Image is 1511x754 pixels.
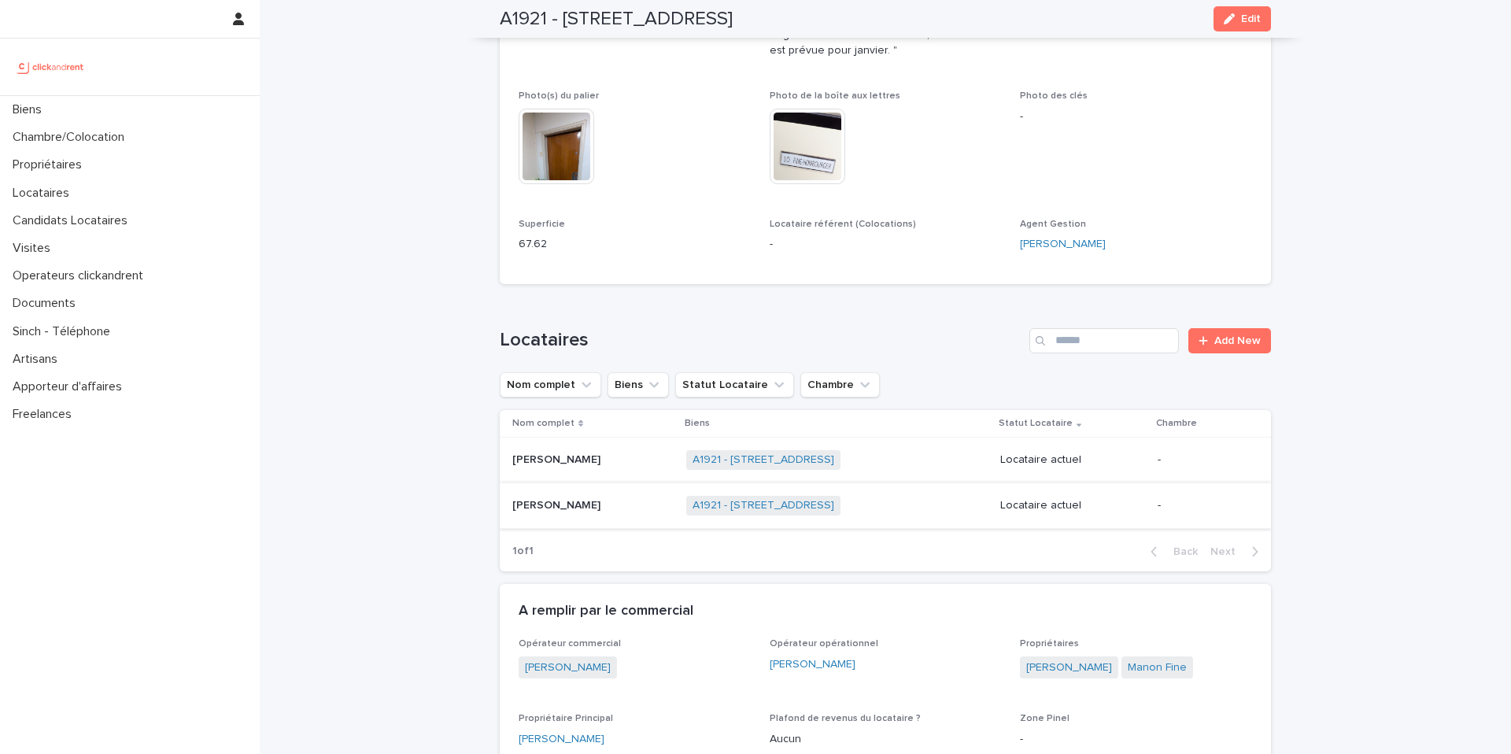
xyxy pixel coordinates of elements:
[1020,236,1106,253] a: [PERSON_NAME]
[770,236,1002,253] p: -
[999,415,1073,432] p: Statut Locataire
[1000,499,1145,512] p: Locataire actuel
[1020,109,1252,125] p: -
[512,415,574,432] p: Nom complet
[13,51,89,83] img: UCB0brd3T0yccxBKYDjQ
[1020,91,1088,101] span: Photo des clés
[1214,335,1261,346] span: Add New
[1020,714,1070,723] span: Zone Pinel
[1020,639,1079,649] span: Propriétaires
[6,241,63,256] p: Visites
[1020,220,1086,229] span: Agent Gestion
[6,130,137,145] p: Chambre/Colocation
[500,8,733,31] h2: A1921 - [STREET_ADDRESS]
[685,415,710,432] p: Biens
[770,91,900,101] span: Photo de la boîte aux lettres
[1158,499,1246,512] p: -
[519,603,693,620] h2: A remplir par le commercial
[519,639,621,649] span: Opérateur commercial
[6,352,70,367] p: Artisans
[6,324,123,339] p: Sinch - Téléphone
[1188,328,1271,353] a: Add New
[1128,660,1187,676] a: Manon Fine
[512,450,604,467] p: [PERSON_NAME]
[6,102,54,117] p: Biens
[500,329,1023,352] h1: Locataires
[519,236,751,253] p: 67.62
[519,714,613,723] span: Propriétaire Principal
[800,372,880,397] button: Chambre
[500,482,1271,528] tr: [PERSON_NAME][PERSON_NAME] A1921 - [STREET_ADDRESS] Locataire actuel-
[519,220,565,229] span: Superficie
[1000,453,1145,467] p: Locataire actuel
[1158,453,1246,467] p: -
[1204,545,1271,559] button: Next
[6,268,156,283] p: Operateurs clickandrent
[675,372,794,397] button: Statut Locataire
[770,639,878,649] span: Opérateur opérationnel
[512,496,604,512] p: [PERSON_NAME]
[6,186,82,201] p: Locataires
[1210,546,1245,557] span: Next
[1029,328,1179,353] input: Search
[525,660,611,676] a: [PERSON_NAME]
[693,453,834,467] a: A1921 - [STREET_ADDRESS]
[1164,546,1198,557] span: Back
[500,372,601,397] button: Nom complet
[6,213,140,228] p: Candidats Locataires
[1138,545,1204,559] button: Back
[500,532,546,571] p: 1 of 1
[1026,660,1112,676] a: [PERSON_NAME]
[1214,6,1271,31] button: Edit
[6,157,94,172] p: Propriétaires
[770,714,921,723] span: Plafond de revenus du locataire ?
[519,91,599,101] span: Photo(s) du palier
[6,379,135,394] p: Apporteur d'affaires
[1241,13,1261,24] span: Edit
[500,438,1271,483] tr: [PERSON_NAME][PERSON_NAME] A1921 - [STREET_ADDRESS] Locataire actuel-
[519,731,604,748] a: [PERSON_NAME]
[770,731,1002,748] p: Aucun
[1156,415,1197,432] p: Chambre
[693,499,834,512] a: A1921 - [STREET_ADDRESS]
[6,407,84,422] p: Freelances
[608,372,669,397] button: Biens
[1020,731,1252,748] p: -
[770,220,916,229] span: Locataire référent (Colocations)
[770,656,855,673] a: [PERSON_NAME]
[6,296,88,311] p: Documents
